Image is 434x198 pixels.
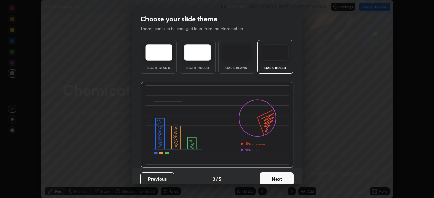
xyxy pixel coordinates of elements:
[140,26,250,32] p: Theme can also be changed later from the More option
[213,175,215,182] h4: 3
[184,44,211,61] img: lightRuledTheme.5fabf969.svg
[262,66,289,69] div: Dark Ruled
[223,66,250,69] div: Dark Blank
[260,172,294,186] button: Next
[262,44,289,61] img: darkRuledTheme.de295e13.svg
[184,66,211,69] div: Light Ruled
[223,44,250,61] img: darkTheme.f0cc69e5.svg
[219,175,221,182] h4: 5
[141,82,294,168] img: darkRuledThemeBanner.864f114c.svg
[145,44,172,61] img: lightTheme.e5ed3b09.svg
[145,66,172,69] div: Light Blank
[140,172,174,186] button: Previous
[140,15,217,23] h2: Choose your slide theme
[216,175,218,182] h4: /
